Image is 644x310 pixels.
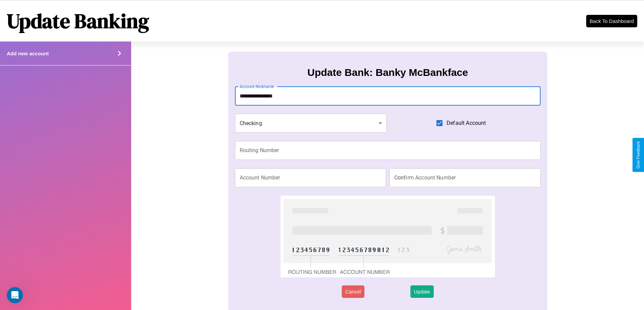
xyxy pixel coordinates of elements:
img: check [281,196,495,277]
div: Give Feedback [636,141,641,169]
h1: Update Banking [7,7,149,35]
h3: Update Bank: Banky McBankface [307,67,468,78]
button: Update [410,285,433,298]
button: Back To Dashboard [586,15,637,27]
h4: Add new account [7,51,49,56]
span: Default Account [447,119,486,127]
button: Cancel [342,285,364,298]
iframe: Intercom live chat [7,287,23,303]
div: Checking [235,114,387,133]
label: Account Nickname [240,84,274,89]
